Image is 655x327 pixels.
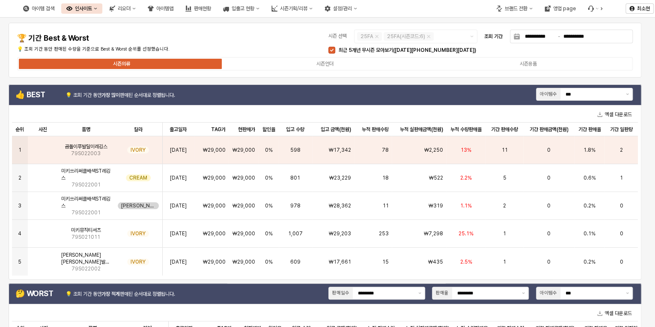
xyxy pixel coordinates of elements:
[265,174,273,181] span: 0%
[17,34,218,42] h4: 🏆 기간 Best & Worst
[547,230,551,237] span: 0
[170,147,187,153] span: [DATE]
[329,202,351,209] span: ₩28,362
[286,126,304,133] span: 입고 수량
[424,147,443,153] span: ₩2,250
[65,290,218,298] p: 💡 조회 기간 동안 판매된 순서대로 정렬됩니다.
[61,195,110,209] span: 미키쓰리써클배색ST레깅스
[382,174,388,181] span: 18
[547,147,551,153] span: 0
[360,32,373,41] div: 25FA
[101,291,110,297] strong: 가장
[501,147,507,153] span: 11
[290,174,300,181] span: 801
[61,168,110,181] span: 미키쓰리써클배색ST레깅스
[450,126,482,133] span: 누적 수량판매율
[529,126,568,133] span: 기간 판매금액(천원)
[18,174,21,181] span: 2
[520,61,537,67] div: 시즌용품
[223,60,427,68] label: 시즌언더
[170,258,187,265] span: [DATE]
[266,3,318,14] button: 시즌기획/리뷰
[61,252,110,265] span: [PERSON_NAME][PERSON_NAME]발달이레깅스
[622,88,632,100] button: 제안 사항 표시
[129,174,147,181] span: CREAM
[170,126,187,133] span: 출고일자
[584,230,595,237] span: 0.1%
[583,174,595,181] span: 0.6%
[232,230,255,237] span: ₩29,000
[32,6,54,12] div: 아이템 검색
[503,258,506,265] span: 1
[584,147,595,153] span: 1.8%
[134,126,143,133] span: 칼라
[71,181,101,188] span: 79S022001
[610,126,633,133] span: 기간 일판량
[584,258,595,265] span: 0.2%
[104,3,141,14] div: 리오더
[332,289,349,297] div: 판매일수
[484,33,503,39] span: 조회 기간
[101,92,110,98] strong: 가장
[619,230,623,237] span: 0
[620,174,623,181] span: 1
[131,230,146,237] span: IVORY
[18,202,21,209] span: 3
[20,60,223,68] label: 시즌의류
[170,174,187,181] span: [DATE]
[194,6,211,12] div: 판매현황
[333,6,352,12] div: 설정/관리
[265,202,273,209] span: 0%
[71,265,101,272] span: 79S022002
[622,287,632,299] button: 제안 사항 표시
[319,3,362,14] button: 설정/관리
[290,258,301,265] span: 609
[491,3,538,14] button: 브랜드 전환
[578,126,601,133] span: 기간 판매율
[460,202,472,209] span: 1.1%
[15,289,64,298] h4: 🤔 WORST
[71,209,101,216] span: 79S022001
[428,258,443,265] span: ₩435
[202,202,225,209] span: ₩29,000
[503,230,506,237] span: 1
[111,92,120,98] strong: 많이
[131,258,146,265] span: IVORY
[202,174,225,181] span: ₩29,000
[131,147,146,153] span: IVORY
[620,147,623,153] span: 2
[467,30,477,43] button: 제안 사항 표시
[594,308,635,318] button: 엑셀 다운로드
[218,3,265,14] button: 입출고 현황
[170,230,187,237] span: [DATE]
[460,258,472,265] span: 2.5%
[18,230,21,237] span: 4
[429,174,443,181] span: ₩522
[458,230,473,237] span: 25.1%
[143,3,179,14] div: 아이템맵
[518,287,528,299] button: 제안 사항 표시
[82,126,90,133] span: 품명
[202,147,225,153] span: ₩29,000
[232,6,254,12] div: 입출고 현황
[547,258,551,265] span: 0
[170,202,187,209] span: [DATE]
[232,174,255,181] span: ₩29,000
[547,202,551,209] span: 0
[415,287,425,299] button: 제안 사항 표시
[547,174,551,181] span: 0
[328,33,347,39] span: 시즌 선택
[238,126,255,133] span: 현판매가
[232,202,255,209] span: ₩29,000
[619,258,623,265] span: 0
[316,61,333,67] div: 시즌언더
[539,3,581,14] button: 영업 page
[118,6,131,12] div: 리오더
[71,234,100,240] span: 79S021011
[387,32,425,41] div: 25FA(시즌코드:6)
[156,6,173,12] div: 아이템맵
